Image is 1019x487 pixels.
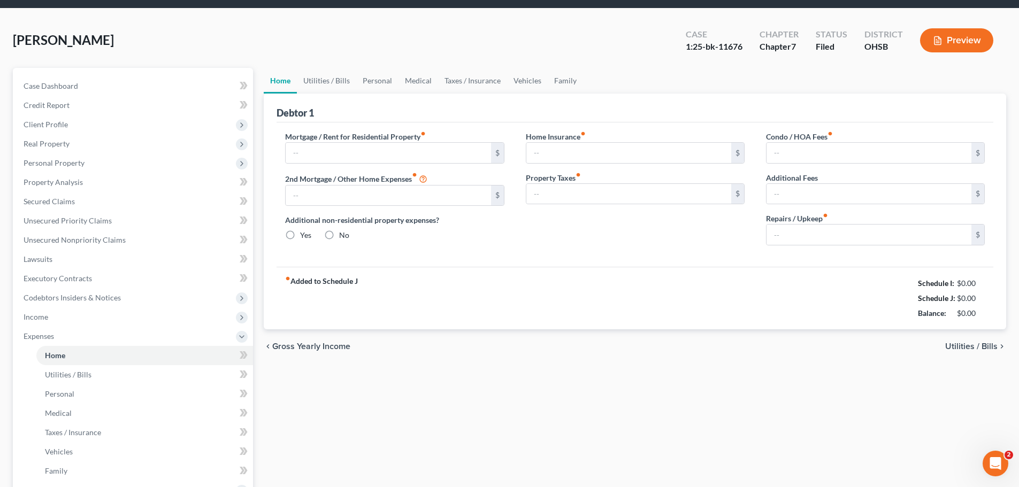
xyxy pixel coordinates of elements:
[971,184,984,204] div: $
[24,331,54,341] span: Expenses
[24,216,112,225] span: Unsecured Priority Claims
[286,143,491,163] input: --
[760,41,799,53] div: Chapter
[24,139,70,148] span: Real Property
[526,143,731,163] input: --
[580,131,586,136] i: fiber_manual_record
[36,461,253,481] a: Family
[24,177,83,187] span: Property Analysis
[15,192,253,211] a: Secured Claims
[760,28,799,41] div: Chapter
[507,68,548,94] a: Vehicles
[24,312,48,321] span: Income
[945,342,998,351] span: Utilities / Bills
[767,143,971,163] input: --
[45,370,91,379] span: Utilities / Bills
[36,423,253,442] a: Taxes / Insurance
[957,308,985,319] div: $0.00
[766,213,828,224] label: Repairs / Upkeep
[277,106,314,119] div: Debtor 1
[731,143,744,163] div: $
[24,293,121,302] span: Codebtors Insiders & Notices
[491,143,504,163] div: $
[971,143,984,163] div: $
[766,131,833,142] label: Condo / HOA Fees
[828,131,833,136] i: fiber_manual_record
[24,158,85,167] span: Personal Property
[45,466,67,475] span: Family
[285,131,426,142] label: Mortgage / Rent for Residential Property
[864,41,903,53] div: OHSB
[15,211,253,230] a: Unsecured Priority Claims
[300,230,311,241] label: Yes
[576,172,581,177] i: fiber_manual_record
[548,68,583,94] a: Family
[24,81,78,90] span: Case Dashboard
[412,172,417,177] i: fiber_manual_record
[36,404,253,423] a: Medical
[285,276,358,321] strong: Added to Schedule J
[957,293,985,304] div: $0.00
[264,342,350,351] button: chevron_left Gross Yearly Income
[36,384,253,404] a: Personal
[36,442,253,461] a: Vehicles
[1005,451,1013,459] span: 2
[36,346,253,365] a: Home
[766,172,818,183] label: Additional Fees
[272,342,350,351] span: Gross Yearly Income
[420,131,426,136] i: fiber_manual_record
[24,274,92,283] span: Executory Contracts
[45,428,101,437] span: Taxes / Insurance
[918,279,954,288] strong: Schedule I:
[998,342,1006,351] i: chevron_right
[15,76,253,96] a: Case Dashboard
[285,172,427,185] label: 2nd Mortgage / Other Home Expenses
[399,68,438,94] a: Medical
[918,308,946,318] strong: Balance:
[438,68,507,94] a: Taxes / Insurance
[686,28,742,41] div: Case
[15,250,253,269] a: Lawsuits
[45,447,73,456] span: Vehicles
[45,408,72,418] span: Medical
[45,351,65,360] span: Home
[731,184,744,204] div: $
[24,101,70,110] span: Credit Report
[45,389,74,398] span: Personal
[264,342,272,351] i: chevron_left
[816,28,847,41] div: Status
[823,213,828,218] i: fiber_manual_record
[13,32,114,48] span: [PERSON_NAME]
[36,365,253,384] a: Utilities / Bills
[957,278,985,289] div: $0.00
[816,41,847,53] div: Filed
[918,293,955,303] strong: Schedule J:
[264,68,297,94] a: Home
[864,28,903,41] div: District
[356,68,399,94] a: Personal
[286,185,491,206] input: --
[526,184,731,204] input: --
[15,230,253,250] a: Unsecured Nonpriority Claims
[15,96,253,115] a: Credit Report
[297,68,356,94] a: Utilities / Bills
[339,230,349,241] label: No
[971,225,984,245] div: $
[526,172,581,183] label: Property Taxes
[491,185,504,206] div: $
[24,254,52,264] span: Lawsuits
[526,131,586,142] label: Home Insurance
[767,225,971,245] input: --
[15,173,253,192] a: Property Analysis
[791,41,796,51] span: 7
[920,28,993,52] button: Preview
[285,276,290,281] i: fiber_manual_record
[945,342,1006,351] button: Utilities / Bills chevron_right
[15,269,253,288] a: Executory Contracts
[24,197,75,206] span: Secured Claims
[983,451,1008,476] iframe: Intercom live chat
[24,235,126,244] span: Unsecured Nonpriority Claims
[24,120,68,129] span: Client Profile
[285,214,504,226] label: Additional non-residential property expenses?
[686,41,742,53] div: 1:25-bk-11676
